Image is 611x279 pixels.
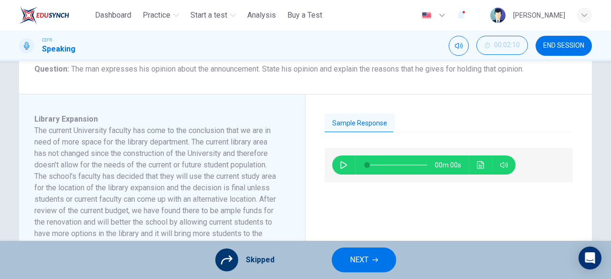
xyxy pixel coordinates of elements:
[143,10,170,21] span: Practice
[287,10,322,21] span: Buy a Test
[190,10,227,21] span: Start a test
[95,10,131,21] span: Dashboard
[332,248,396,272] button: NEXT
[473,155,488,175] button: Click to see the audio transcription
[476,36,528,56] div: Hide
[325,114,573,134] div: basic tabs example
[243,7,280,24] button: Analysis
[139,7,183,24] button: Practice
[325,114,395,134] button: Sample Response
[91,7,135,24] button: Dashboard
[42,43,75,55] h1: Speaking
[490,8,506,23] img: Profile picture
[435,155,469,175] span: 00m 00s
[187,7,240,24] button: Start a test
[34,63,577,75] h6: Question :
[513,10,565,21] div: [PERSON_NAME]
[42,37,52,43] span: CEFR
[34,114,98,124] span: Library Expansion
[476,36,528,55] button: 00:02:10
[284,7,326,24] button: Buy a Test
[19,6,69,25] img: ELTC logo
[246,254,274,266] span: Skipped
[34,125,278,251] h6: The current University faculty has come to the conclusion that we are in need of more space for t...
[449,36,469,56] div: Mute
[536,36,592,56] button: END SESSION
[579,247,601,269] div: Open Intercom Messenger
[19,6,91,25] a: ELTC logo
[247,10,276,21] span: Analysis
[71,64,524,73] span: The man expresses his opinion about the announcement. State his opinion and explain the reasons t...
[421,12,432,19] img: en
[494,41,520,49] span: 00:02:10
[350,253,369,267] span: NEXT
[543,42,584,50] span: END SESSION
